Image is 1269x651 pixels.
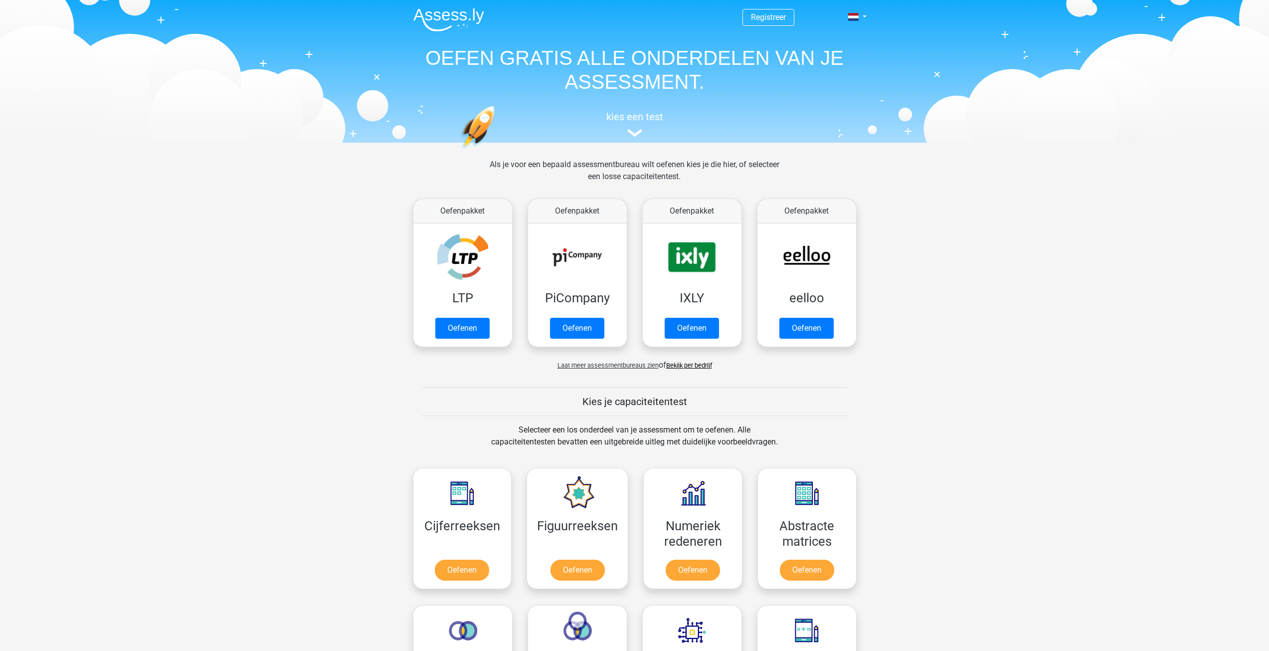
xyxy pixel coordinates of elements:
a: Oefenen [779,318,834,339]
div: Selecteer een los onderdeel van je assessment om te oefenen. Alle capaciteitentesten bevatten een... [482,424,787,460]
h5: Kies je capaciteitentest [422,396,848,408]
a: Oefenen [780,560,834,581]
h5: kies een test [405,111,864,123]
a: Oefenen [665,318,719,339]
a: Oefenen [435,560,489,581]
span: Laat meer assessmentbureaus zien [557,362,659,369]
img: Assessly [413,8,484,31]
a: Oefenen [666,560,720,581]
a: Bekijk per bedrijf [666,362,712,369]
div: of [405,351,864,371]
a: Oefenen [435,318,490,339]
h1: OEFEN GRATIS ALLE ONDERDELEN VAN JE ASSESSMENT. [405,46,864,94]
a: Registreer [751,12,786,22]
a: Oefenen [550,560,605,581]
img: oefenen [460,106,534,196]
img: assessment [627,129,642,137]
a: Oefenen [550,318,604,339]
div: Als je voor een bepaald assessmentbureau wilt oefenen kies je die hier, of selecteer een losse ca... [482,159,787,195]
a: kies een test [405,111,864,137]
